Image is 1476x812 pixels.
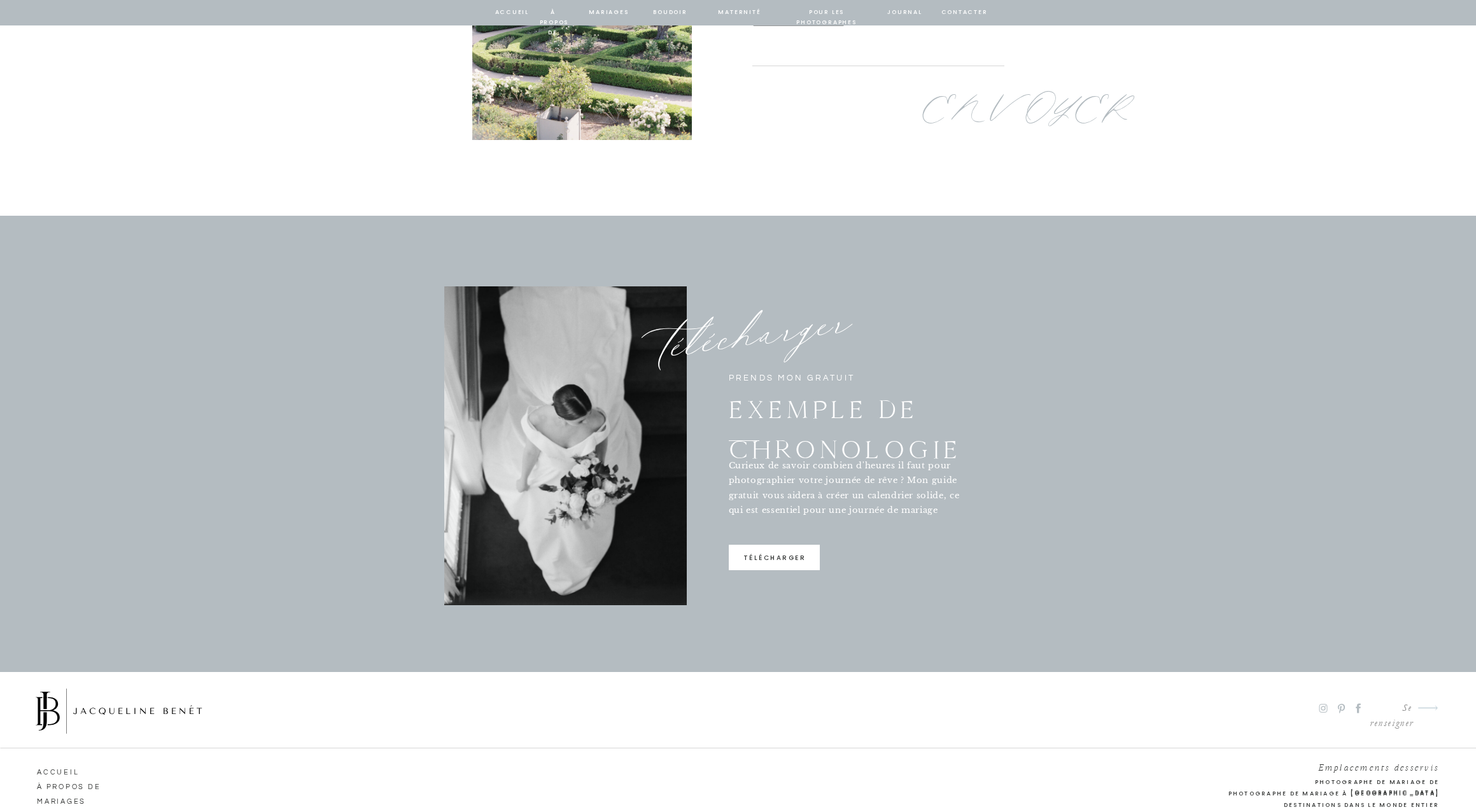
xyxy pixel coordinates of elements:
p: PRENDS MON GRATUIT [729,372,948,389]
a: POUR LES PHOTOGRAPHES [785,7,868,18]
h2: EXEMPLE DE CHRONOLOGIE [729,389,1041,426]
a: télécharger [730,552,820,570]
a: Maternité [713,7,766,18]
a: accueil [495,7,519,18]
a: BOUDOIR [652,7,689,18]
p: télécharger [660,286,990,389]
a: PHOTOGRAPHE DE MARIAGE À [GEOGRAPHIC_DATA] [1227,788,1439,799]
a: MARIAGES [587,7,631,18]
a: Se renseigner [1370,700,1412,717]
h2: DESTINATIONS DANS LE MONDE ENTIER [1251,800,1439,811]
a: ENVOYER [920,89,1002,135]
p: Curieux de savoir combien d'heures il faut pour photographier votre journée de rêve ? Mon guide g... [729,458,967,519]
h2: Emplacements desservis [1251,760,1439,771]
a: PHOTOGRAPHE DE MARIAGE DE [GEOGRAPHIC_DATA] [1251,777,1439,788]
a: à propos de [37,780,109,791]
a: contacter [941,7,982,18]
a: à propos de [540,7,566,18]
a: Journal [885,7,925,18]
a: accueil [37,765,109,776]
a: MARIAGES [37,794,109,806]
